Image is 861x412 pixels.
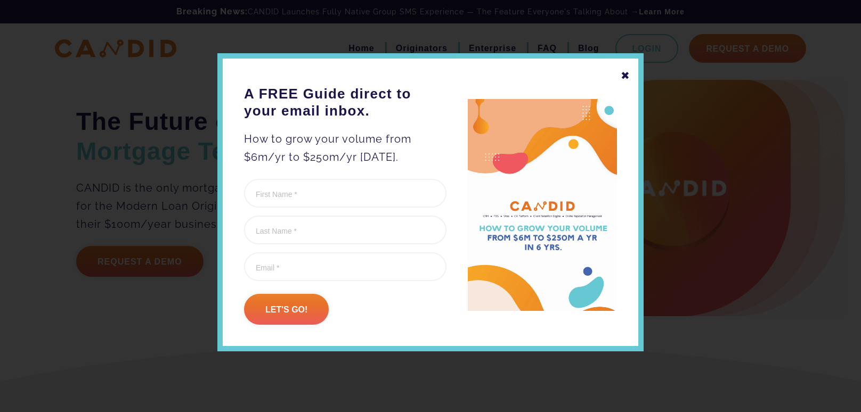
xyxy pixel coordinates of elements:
[244,216,446,244] input: Last Name *
[621,67,630,85] div: ✖
[468,99,617,311] img: A FREE Guide direct to your email inbox.
[244,85,446,119] h3: A FREE Guide direct to your email inbox.
[244,179,446,208] input: First Name *
[244,252,446,281] input: Email *
[244,130,446,166] p: How to grow your volume from $6m/yr to $250m/yr [DATE].
[244,294,329,325] input: Let's go!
